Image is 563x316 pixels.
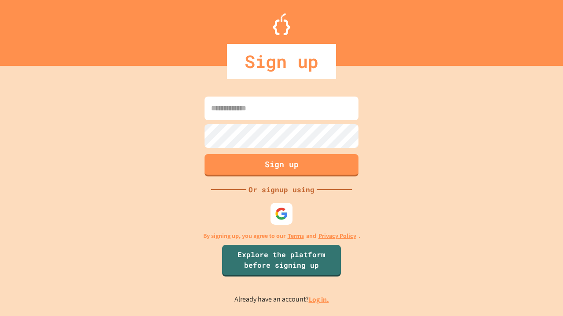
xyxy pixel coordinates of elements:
[318,231,356,241] a: Privacy Policy
[203,231,360,241] p: By signing up, you agree to our and .
[227,44,336,79] div: Sign up
[246,184,317,195] div: Or signup using
[275,207,288,220] img: google-icon.svg
[234,294,329,305] p: Already have an account?
[222,245,341,276] a: Explore the platform before signing up
[273,13,290,35] img: Logo.svg
[205,154,358,176] button: Sign up
[288,231,304,241] a: Terms
[309,295,329,304] a: Log in.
